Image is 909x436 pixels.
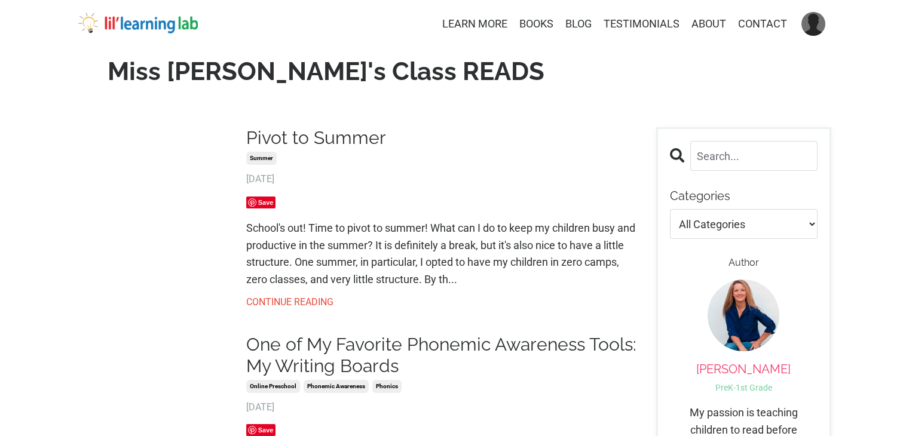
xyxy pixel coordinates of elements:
span: [DATE] [246,171,638,187]
a: TESTIMONIALS [604,16,680,33]
a: One of My Favorite Phonemic Awareness Tools: My Writing Boards [246,334,638,377]
span: Save [246,424,276,436]
a: phonemic awareness [304,380,369,393]
a: LEARN MORE [442,16,507,33]
a: CONTACT [738,16,787,33]
a: BLOG [565,16,592,33]
img: lil' learning lab [78,13,198,34]
a: ABOUT [691,16,726,33]
a: summer [246,152,277,165]
p: [PERSON_NAME] [670,362,818,376]
a: BOOKS [519,16,553,33]
img: User Avatar [801,12,825,36]
a: CONTINUE READING [246,294,638,310]
span: Save [246,196,276,208]
strong: Miss [PERSON_NAME]'s Class READS [108,57,544,86]
a: phonics [372,380,402,393]
p: School's out! Time to pivot to summer! What can I do to keep my children busy and productive in t... [246,220,638,288]
a: Pivot to Summer [246,127,638,149]
span: [DATE] [246,400,638,415]
p: PreK-1st Grade [670,381,818,394]
p: Categories [670,189,818,203]
input: Search... [690,141,818,171]
h6: Author [670,257,818,268]
a: online preschool [246,380,300,393]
